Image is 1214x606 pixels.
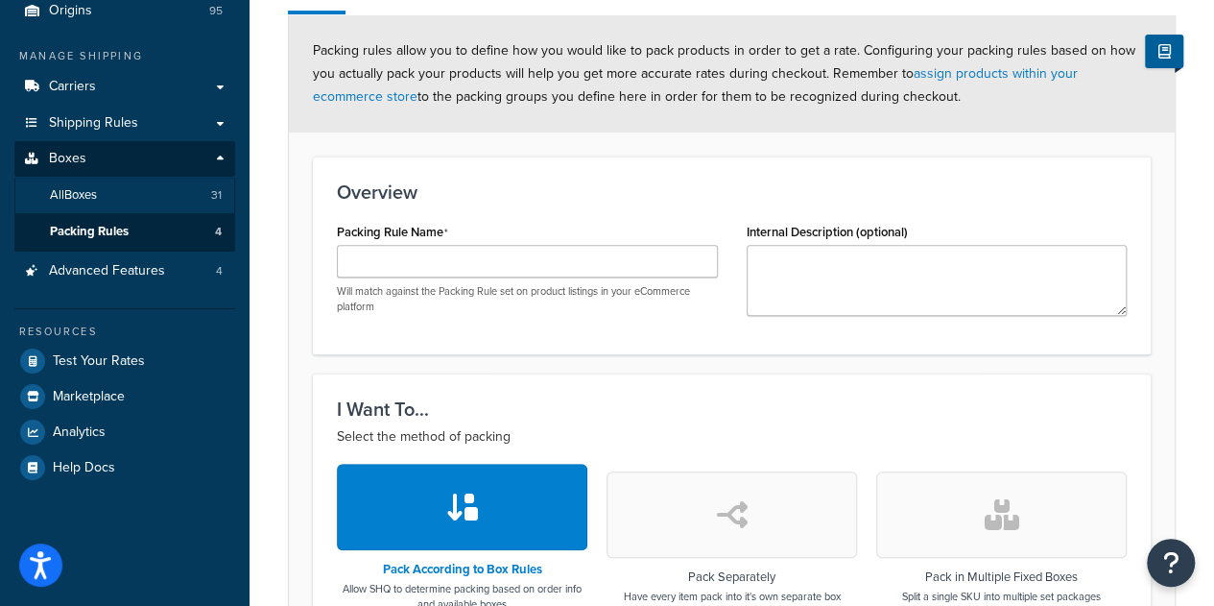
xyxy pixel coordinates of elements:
a: AllBoxes31 [14,178,235,213]
span: All Boxes [50,187,97,204]
span: Carriers [49,79,96,95]
h3: I Want To... [337,399,1127,420]
button: Show Help Docs [1145,35,1183,68]
a: Test Your Rates [14,344,235,378]
span: Packing rules allow you to define how you would like to pack products in order to get a rate. Con... [313,40,1135,107]
span: 95 [209,3,223,19]
li: Packing Rules [14,214,235,250]
p: Will match against the Packing Rule set on product listings in your eCommerce platform [337,284,718,314]
a: Advanced Features4 [14,254,235,289]
span: Packing Rules [50,224,129,240]
span: Help Docs [53,460,115,476]
a: Carriers [14,69,235,105]
a: Shipping Rules [14,106,235,141]
p: Have every item pack into it's own separate box [624,589,841,604]
div: Resources [14,324,235,340]
label: Internal Description (optional) [747,225,908,239]
button: Open Resource Center [1147,539,1195,587]
span: 4 [215,224,222,240]
div: Manage Shipping [14,48,235,64]
span: Test Your Rates [53,353,145,370]
a: Marketplace [14,379,235,414]
label: Packing Rule Name [337,225,448,240]
span: Origins [49,3,92,19]
a: Boxes [14,141,235,177]
span: 31 [211,187,222,204]
span: Advanced Features [49,263,165,279]
li: Boxes [14,141,235,251]
a: Analytics [14,415,235,449]
p: Select the method of packing [337,425,1127,448]
span: 4 [216,263,223,279]
h3: Overview [337,182,1127,203]
a: Packing Rules4 [14,214,235,250]
h3: Pack According to Box Rules [337,563,587,576]
span: Analytics [53,424,106,441]
p: Split a single SKU into multiple set packages [902,589,1101,604]
h3: Pack Separately [624,570,841,584]
span: Marketplace [53,389,125,405]
li: Advanced Features [14,254,235,289]
span: Boxes [49,151,86,167]
a: Help Docs [14,450,235,485]
h3: Pack in Multiple Fixed Boxes [902,570,1101,584]
span: Shipping Rules [49,115,138,132]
